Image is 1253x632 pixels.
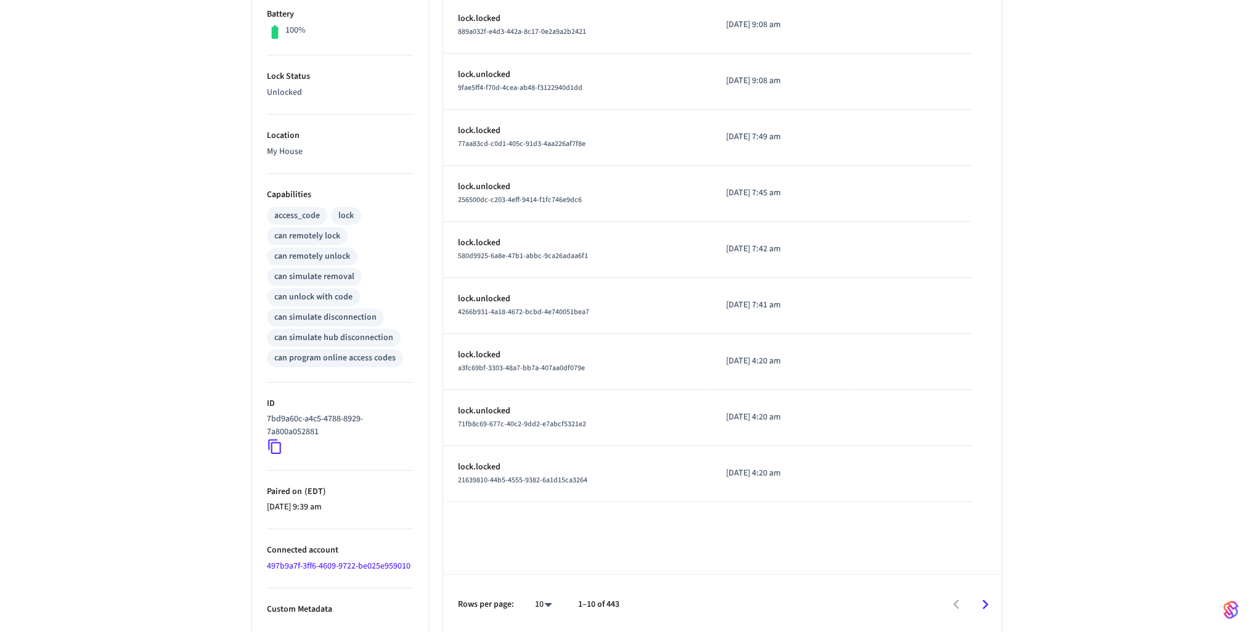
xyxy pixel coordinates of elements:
div: 10 [529,596,558,614]
p: 7bd9a60c-a4c5-4788-8929-7a800a052881 [267,413,409,439]
p: [DATE] 7:41 am [726,299,838,312]
p: lock.locked [458,124,697,137]
button: Go to next page [971,590,1000,619]
p: lock.locked [458,461,697,474]
span: 889a032f-e4d3-442a-8c17-0e2a9a2b2421 [458,26,586,37]
p: Paired on [267,485,414,498]
p: lock.locked [458,12,697,25]
p: [DATE] 7:42 am [726,243,838,256]
p: Unlocked [267,86,414,99]
span: 21639810-44b5-4555-9382-6a1d15ca3264 [458,475,587,485]
span: 256500dc-c203-4eff-9414-f1fc746e9dc6 [458,195,582,205]
p: Rows per page: [458,598,514,611]
p: ID [267,397,414,410]
p: 100% [285,24,306,37]
a: 497b9a7f-3ff6-4609-9722-be025e959010 [267,560,410,572]
p: My House [267,145,414,158]
p: [DATE] 4:20 am [726,467,838,480]
span: a3fc69bf-3303-48a7-bb7a-407aa0df079e [458,363,585,373]
div: lock [338,209,354,222]
p: Location [267,129,414,142]
span: 4266b931-4a18-4672-bcbd-4e740051bea7 [458,307,589,317]
div: can remotely lock [274,230,340,243]
div: can remotely unlock [274,250,350,263]
p: lock.unlocked [458,180,697,193]
p: lock.unlocked [458,293,697,306]
span: ( EDT ) [302,485,326,498]
div: access_code [274,209,320,222]
div: can unlock with code [274,291,353,304]
span: 77aa83cd-c0d1-405c-91d3-4aa226af7f8e [458,139,586,149]
p: [DATE] 9:08 am [726,75,838,87]
div: can simulate hub disconnection [274,331,393,344]
p: [DATE] 4:20 am [726,355,838,368]
p: lock.unlocked [458,405,697,418]
p: [DATE] 9:08 am [726,18,838,31]
p: [DATE] 7:45 am [726,187,838,200]
p: lock.unlocked [458,68,697,81]
p: lock.locked [458,349,697,362]
div: can simulate removal [274,270,354,283]
p: [DATE] 4:20 am [726,411,838,424]
div: can program online access codes [274,352,396,365]
span: 71fb8c69-677c-40c2-9dd2-e7abcf5321e2 [458,419,586,429]
p: 1–10 of 443 [578,598,619,611]
p: Custom Metadata [267,603,414,616]
p: [DATE] 7:49 am [726,131,838,144]
img: SeamLogoGradient.69752ec5.svg [1223,600,1238,620]
span: 9fae5ff4-f70d-4cea-ab48-f3122940d1dd [458,83,582,93]
p: lock.locked [458,237,697,249]
p: Connected account [267,544,414,557]
p: Capabilities [267,188,414,201]
span: 580d9925-6a8e-47b1-abbc-9ca26adaa6f1 [458,251,588,261]
p: Lock Status [267,70,414,83]
p: [DATE] 9:39 am [267,501,414,514]
p: Battery [267,8,414,21]
div: can simulate disconnection [274,311,377,324]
